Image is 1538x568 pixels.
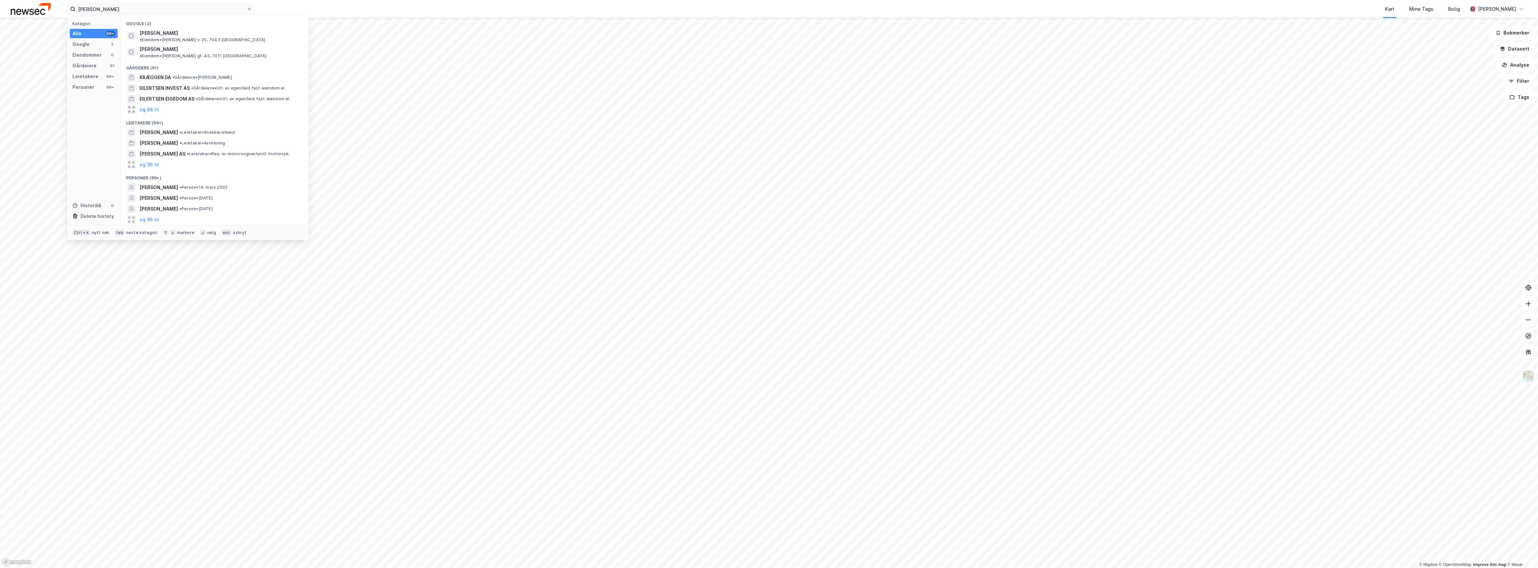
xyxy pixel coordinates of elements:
[72,83,94,91] div: Personer
[172,75,174,80] span: •
[72,51,102,59] div: Eiendommer
[140,53,267,59] span: Eiendom • [PERSON_NAME] gt. 40, 7011 [GEOGRAPHIC_DATA]
[1504,536,1538,568] iframe: Chat Widget
[1503,74,1535,88] button: Filter
[1410,5,1434,13] div: Mine Tags
[179,130,235,135] span: Leietaker • Snekkerarbeid
[140,161,159,169] button: og 96 til
[177,230,195,235] div: markere
[121,170,309,182] div: Personer (99+)
[233,230,246,235] div: avbryt
[110,52,115,58] div: 0
[115,229,125,236] div: tab
[110,42,115,47] div: 2
[196,96,198,101] span: •
[1419,562,1438,567] a: Mapbox
[207,230,216,235] div: velg
[72,21,118,26] div: Kategori
[140,37,265,43] span: Eiendom • [PERSON_NAME] v. 25, 7043 [GEOGRAPHIC_DATA]
[1473,562,1506,567] a: Improve this map
[140,106,159,114] button: og 88 til
[179,206,213,212] span: Person • [DATE]
[1439,562,1472,567] a: OpenStreetMap
[140,29,178,37] span: [PERSON_NAME]
[140,183,178,191] span: [PERSON_NAME]
[72,72,98,80] div: Leietakere
[72,229,91,236] div: Ctrl + k
[106,31,115,36] div: 99+
[1494,42,1535,56] button: Datasett
[179,185,181,190] span: •
[121,115,309,127] div: Leietakere (99+)
[1385,5,1395,13] div: Kart
[1496,58,1535,72] button: Analyse
[106,74,115,79] div: 99+
[106,84,115,90] div: 99+
[75,4,246,14] input: Søk på adresse, matrikkel, gårdeiere, leietakere eller personer
[2,558,32,566] a: Mapbox homepage
[179,195,213,201] span: Person • [DATE]
[11,3,51,15] img: newsec-logo.f6e21ccffca1b3a03d2d.png
[179,195,181,201] span: •
[1490,26,1535,40] button: Bokmerker
[110,203,115,208] div: 0
[179,140,181,146] span: •
[72,62,97,70] div: Gårdeiere
[72,40,90,48] div: Google
[140,53,142,58] span: •
[140,139,178,147] span: [PERSON_NAME]
[92,230,110,235] div: nytt søk
[179,185,227,190] span: Person • 14. mars 2002
[140,73,171,81] span: KRÆGGEN DA
[1504,91,1535,104] button: Tags
[80,212,114,220] div: Delete history
[196,96,290,102] span: Gårdeiere • Utl. av egen/leid fast eiendom el.
[187,151,189,156] span: •
[191,86,286,91] span: Gårdeiere • Utl. av egen/leid fast eiendom el.
[140,128,178,136] span: [PERSON_NAME]
[72,202,102,210] div: Historikk
[140,84,190,92] span: EILERTSEN INVEST AS
[140,205,178,213] span: [PERSON_NAME]
[179,140,225,146] span: Leietaker • Avvirkning
[121,16,309,28] div: Google (2)
[179,206,181,211] span: •
[1522,370,1535,383] img: Z
[140,37,142,42] span: •
[1478,5,1517,13] div: [PERSON_NAME]
[140,216,159,224] button: og 96 til
[140,95,195,103] span: EILERTSEN EIGEDOM AS
[121,60,309,72] div: Gårdeiere (91)
[187,151,290,157] span: Leietaker • Rep. av motorvogner/unnt. motorsyk.
[179,130,181,135] span: •
[140,45,178,53] span: [PERSON_NAME]
[126,230,158,235] div: neste kategori
[110,63,115,68] div: 91
[221,229,232,236] div: esc
[72,30,81,38] div: Alle
[140,194,178,202] span: [PERSON_NAME]
[172,75,232,80] span: Gårdeiere • [PERSON_NAME]
[1448,5,1460,13] div: Bolig
[191,86,193,91] span: •
[140,150,185,158] span: [PERSON_NAME] AS
[1504,536,1538,568] div: Kontrollprogram for chat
